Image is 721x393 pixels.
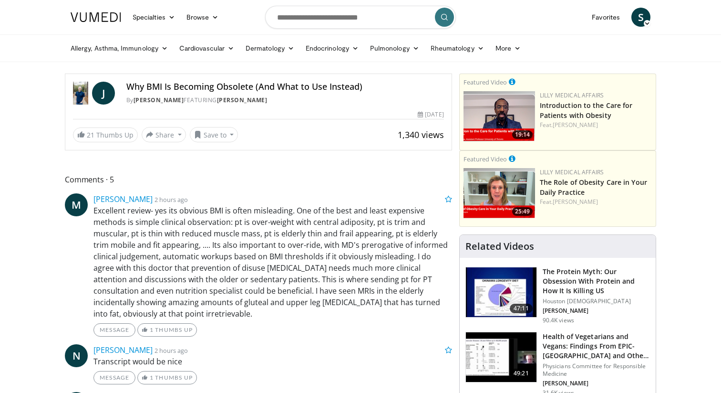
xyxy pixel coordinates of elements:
[93,205,452,319] p: Excellent review- yes its obvious BMI is often misleading. One of the best and least expensive me...
[137,371,197,384] a: 1 Thumbs Up
[127,8,181,27] a: Specialties
[631,8,650,27] a: S
[463,168,535,218] a: 25:49
[65,39,174,58] a: Allergy, Asthma, Immunology
[73,127,138,142] a: 21 Thumbs Up
[65,173,452,186] span: Comments 5
[490,39,526,58] a: More
[217,96,268,104] a: [PERSON_NAME]
[93,345,153,355] a: [PERSON_NAME]
[134,96,184,104] a: [PERSON_NAME]
[540,121,652,129] div: Feat.
[553,121,598,129] a: [PERSON_NAME]
[543,307,650,315] p: [PERSON_NAME]
[137,323,197,337] a: 1 Thumbs Up
[65,193,88,216] a: M
[586,8,626,27] a: Favorites
[93,371,135,384] a: Message
[465,267,650,324] a: 47:11 The Protein Myth: Our Obsession With Protein and How It Is Killing US Houston [DEMOGRAPHIC_...
[463,168,535,218] img: e1208b6b-349f-4914-9dd7-f97803bdbf1d.png.150x105_q85_crop-smart_upscale.png
[540,91,604,99] a: Lilly Medical Affairs
[425,39,490,58] a: Rheumatology
[543,267,650,296] h3: The Protein Myth: Our Obsession With Protein and How It Is Killing US
[512,207,533,216] span: 25:49
[398,129,444,140] span: 1,340 views
[181,8,225,27] a: Browse
[150,374,154,381] span: 1
[543,362,650,378] p: Physicians Committee for Responsible Medicine
[174,39,240,58] a: Cardiovascular
[540,198,652,206] div: Feat.
[540,101,633,120] a: Introduction to the Care for Patients with Obesity
[463,91,535,141] a: 19:14
[71,12,121,22] img: VuMedi Logo
[543,317,574,324] p: 90.4K views
[93,194,153,204] a: [PERSON_NAME]
[73,82,88,105] img: Dr. Jordan Rennicke
[543,297,650,305] p: Houston [DEMOGRAPHIC_DATA]
[126,96,444,105] div: By FEATURING
[543,332,650,361] h3: Health of Vegetarians and Vegans: Findings From EPIC-[GEOGRAPHIC_DATA] and Othe…
[553,198,598,206] a: [PERSON_NAME]
[154,346,188,355] small: 2 hours ago
[93,323,135,337] a: Message
[150,326,154,333] span: 1
[463,91,535,141] img: acc2e291-ced4-4dd5-b17b-d06994da28f3.png.150x105_q85_crop-smart_upscale.png
[418,110,443,119] div: [DATE]
[540,168,604,176] a: Lilly Medical Affairs
[240,39,300,58] a: Dermatology
[93,356,452,367] p: Transcript would be nice
[540,178,647,197] a: The Role of Obesity Care in Your Daily Practice
[142,127,186,142] button: Share
[65,344,88,367] a: N
[92,82,115,105] a: J
[466,332,536,382] img: 606f2b51-b844-428b-aa21-8c0c72d5a896.150x105_q85_crop-smart_upscale.jpg
[465,241,534,252] h4: Related Videos
[126,82,444,92] h4: Why BMI Is Becoming Obsolete (And What to Use Instead)
[543,380,650,387] p: [PERSON_NAME]
[463,155,507,163] small: Featured Video
[463,78,507,86] small: Featured Video
[510,304,533,313] span: 47:11
[154,195,188,204] small: 2 hours ago
[265,6,456,29] input: Search topics, interventions
[512,130,533,139] span: 19:14
[300,39,364,58] a: Endocrinology
[87,130,94,139] span: 21
[466,267,536,317] img: b7b8b05e-5021-418b-a89a-60a270e7cf82.150x105_q85_crop-smart_upscale.jpg
[510,369,533,378] span: 49:21
[190,127,238,142] button: Save to
[364,39,425,58] a: Pulmonology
